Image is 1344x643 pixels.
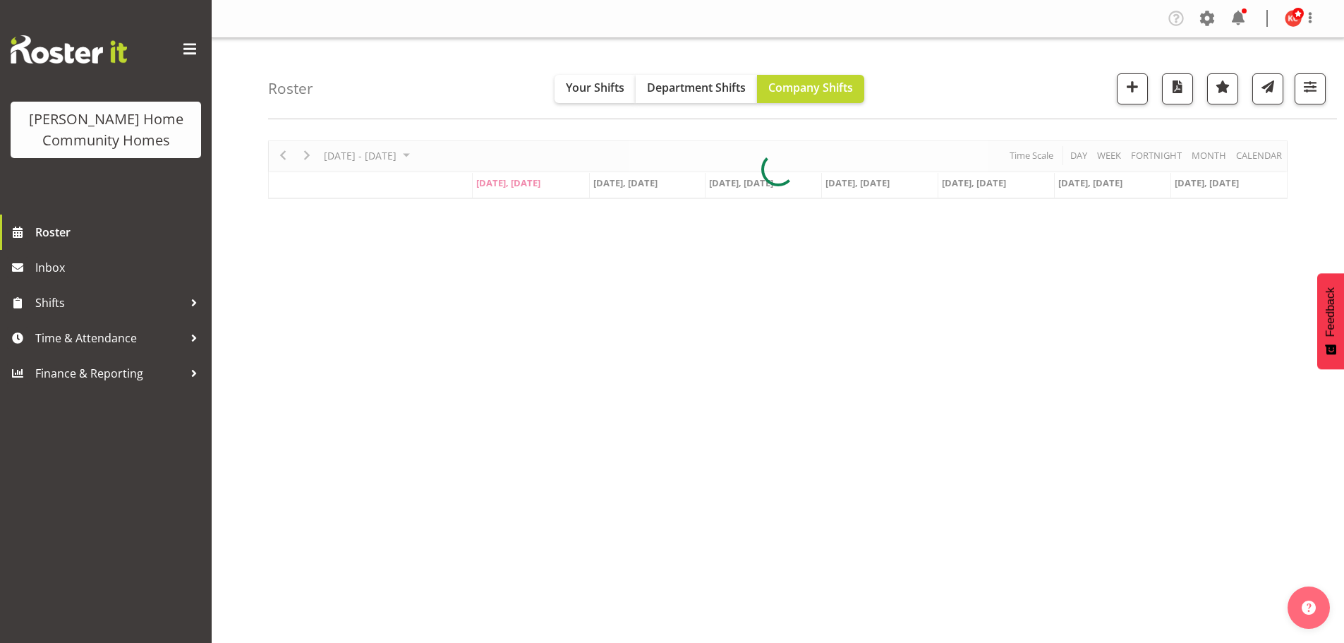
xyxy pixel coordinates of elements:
[1162,73,1193,104] button: Download a PDF of the roster according to the set date range.
[768,80,853,95] span: Company Shifts
[1117,73,1148,104] button: Add a new shift
[25,109,187,151] div: [PERSON_NAME] Home Community Homes
[1285,10,1302,27] img: kirsty-crossley8517.jpg
[35,292,183,313] span: Shifts
[35,222,205,243] span: Roster
[1324,287,1337,337] span: Feedback
[757,75,864,103] button: Company Shifts
[636,75,757,103] button: Department Shifts
[35,363,183,384] span: Finance & Reporting
[1207,73,1238,104] button: Highlight an important date within the roster.
[555,75,636,103] button: Your Shifts
[1302,601,1316,615] img: help-xxl-2.png
[11,35,127,64] img: Rosterit website logo
[1295,73,1326,104] button: Filter Shifts
[566,80,624,95] span: Your Shifts
[268,80,313,97] h4: Roster
[1252,73,1283,104] button: Send a list of all shifts for the selected filtered period to all rostered employees.
[35,327,183,349] span: Time & Attendance
[647,80,746,95] span: Department Shifts
[1317,273,1344,369] button: Feedback - Show survey
[35,257,205,278] span: Inbox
